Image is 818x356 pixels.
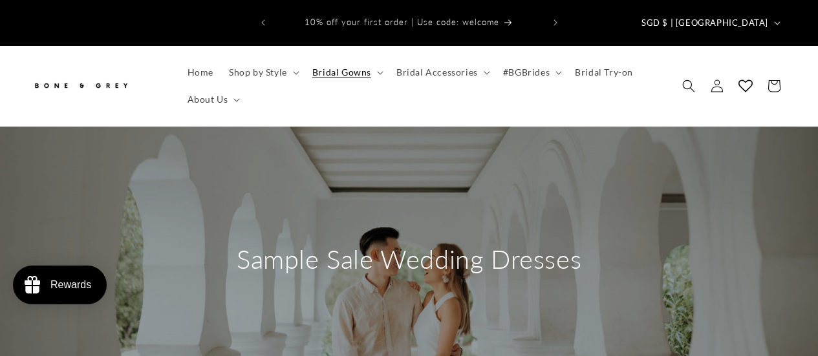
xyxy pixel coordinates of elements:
[389,59,495,86] summary: Bridal Accessories
[541,10,570,35] button: Next announcement
[396,67,478,78] span: Bridal Accessories
[221,59,305,86] summary: Shop by Style
[503,67,550,78] span: #BGBrides
[28,70,167,101] a: Bone and Grey Bridal
[641,17,768,30] span: SGD $ | [GEOGRAPHIC_DATA]
[312,67,371,78] span: Bridal Gowns
[305,59,389,86] summary: Bridal Gowns
[188,94,228,105] span: About Us
[50,279,91,291] div: Rewards
[32,75,129,96] img: Bone and Grey Bridal
[567,59,641,86] a: Bridal Try-on
[674,72,703,100] summary: Search
[305,17,499,27] span: 10% off your first order | Use code: welcome
[634,10,786,35] button: SGD $ | [GEOGRAPHIC_DATA]
[229,67,287,78] span: Shop by Style
[180,86,246,113] summary: About Us
[495,59,567,86] summary: #BGBrides
[237,242,581,276] h2: Sample Sale Wedding Dresses
[188,67,213,78] span: Home
[575,67,633,78] span: Bridal Try-on
[180,59,221,86] a: Home
[249,10,277,35] button: Previous announcement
